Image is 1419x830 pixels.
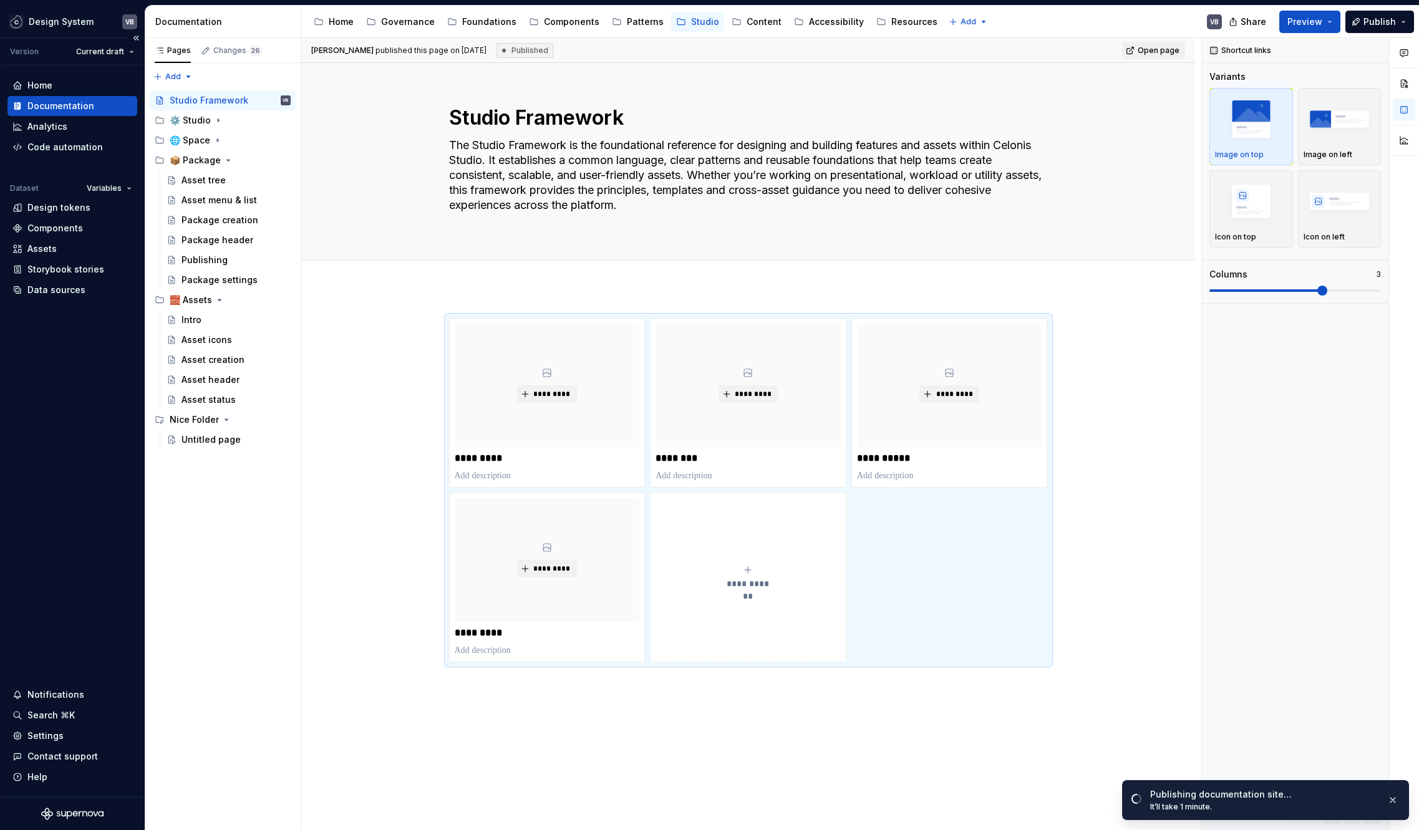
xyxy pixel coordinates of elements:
[7,239,137,259] a: Assets
[311,46,487,55] span: published this page on [DATE]
[76,47,124,57] span: Current draft
[1345,11,1414,33] button: Publish
[170,294,212,306] div: 🧱 Assets
[627,16,664,28] div: Patterns
[1209,70,1246,83] div: Variants
[27,141,103,153] div: Code automation
[7,96,137,116] a: Documentation
[1215,150,1264,160] p: Image on top
[162,350,296,370] a: Asset creation
[1215,232,1256,242] p: Icon on top
[2,8,142,35] button: Design SystemVB
[41,808,104,820] svg: Supernova Logo
[462,16,516,28] div: Foundations
[7,218,137,238] a: Components
[1298,88,1382,165] button: placeholderImage on left
[27,201,90,214] div: Design tokens
[29,16,94,28] div: Design System
[1150,788,1377,801] div: Publishing documentation site…
[544,16,599,28] div: Components
[1304,150,1352,160] p: Image on left
[1376,269,1381,279] p: 3
[27,243,57,255] div: Assets
[249,46,262,55] span: 26
[27,79,52,92] div: Home
[496,43,553,58] div: Published
[27,771,47,783] div: Help
[1150,802,1377,812] div: It’ll take 1 minute.
[1304,96,1376,142] img: placeholder
[182,393,236,406] div: Asset status
[170,154,221,166] div: 📦 Package
[87,183,122,193] span: Variables
[182,433,241,446] div: Untitled page
[81,180,137,197] button: Variables
[7,726,137,746] a: Settings
[162,430,296,450] a: Untitled page
[7,705,137,725] button: Search ⌘K
[891,16,937,28] div: Resources
[150,90,296,110] a: Studio FrameworkVB
[27,263,104,276] div: Storybook stories
[162,170,296,190] a: Asset tree
[182,254,228,266] div: Publishing
[170,114,211,127] div: ⚙️ Studio
[182,214,258,226] div: Package creation
[1215,96,1287,142] img: placeholder
[170,134,210,147] div: 🌐 Space
[1209,170,1293,248] button: placeholderIcon on top
[329,16,354,28] div: Home
[1241,16,1266,28] span: Share
[27,750,98,763] div: Contact support
[150,130,296,150] div: 🌐 Space
[162,210,296,230] a: Package creation
[7,685,137,705] button: Notifications
[27,120,67,133] div: Analytics
[1287,16,1322,28] span: Preview
[1215,178,1287,224] img: placeholder
[170,94,248,107] div: Studio Framework
[182,194,257,206] div: Asset menu & list
[1209,268,1247,281] div: Columns
[27,100,94,112] div: Documentation
[7,280,137,300] a: Data sources
[162,230,296,250] a: Package header
[182,314,201,326] div: Intro
[27,709,75,721] div: Search ⌘K
[309,9,942,34] div: Page tree
[7,117,137,137] a: Analytics
[7,137,137,157] a: Code automation
[309,12,359,32] a: Home
[127,29,145,47] button: Collapse sidebar
[182,174,226,186] div: Asset tree
[150,110,296,130] div: ⚙️ Studio
[150,150,296,170] div: 📦 Package
[10,183,39,193] div: Dataset
[7,75,137,95] a: Home
[1138,46,1179,55] span: Open page
[442,12,521,32] a: Foundations
[1122,42,1185,59] a: Open page
[162,270,296,290] a: Package settings
[162,190,296,210] a: Asset menu & list
[727,12,787,32] a: Content
[170,413,219,426] div: Nice Folder
[70,43,140,60] button: Current draft
[447,135,1045,230] textarea: The Studio Framework is the foundational reference for designing and building features and assets...
[1223,11,1274,33] button: Share
[1298,170,1382,248] button: placeholderIcon on left
[311,46,374,55] span: [PERSON_NAME]
[213,46,262,55] div: Changes
[1304,232,1345,242] p: Icon on left
[1363,16,1396,28] span: Publish
[27,284,85,296] div: Data sources
[691,16,719,28] div: Studio
[182,274,258,286] div: Package settings
[7,746,137,766] button: Contact support
[1210,17,1219,27] div: VB
[150,410,296,430] div: Nice Folder
[1304,178,1376,224] img: placeholder
[447,103,1045,133] textarea: Studio Framework
[961,17,976,27] span: Add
